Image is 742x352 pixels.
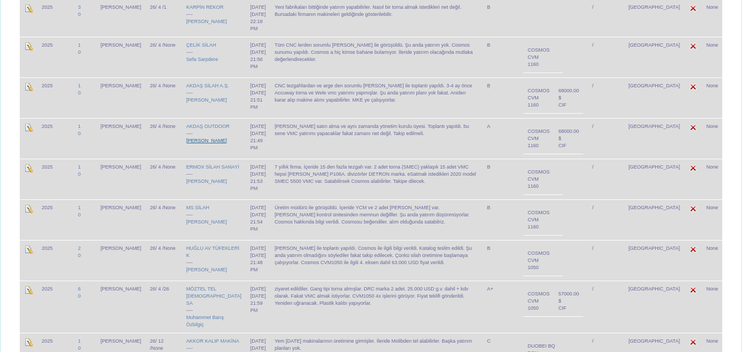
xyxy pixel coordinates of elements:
a: 1 [78,83,81,88]
img: Edit [689,245,698,254]
td: B [483,77,519,118]
a: 2 [78,245,81,251]
a: 0 [78,49,81,55]
td: 26/ 4 /None [146,37,182,77]
a: AKKOR KALIP MAKİNA [186,338,239,344]
td: [PERSON_NAME] [96,199,146,240]
td: ---- [182,77,246,118]
a: ERMOX SİLAH SANAYİ [186,164,239,170]
a: 1 [78,42,81,48]
td: [DATE] [246,37,270,77]
a: 0 [78,293,81,299]
img: Edit [24,4,33,13]
td: / [588,118,624,159]
td: 68000.00 $ CIF [554,123,584,154]
img: Edit [689,164,698,172]
td: 2025 [37,77,74,118]
td: ziyaret edildiler. Gang tipi torna almışlar. DRC marka 2 adet. 25.000 USD g.v. dahil + kdv olarak... [270,281,483,333]
td: / [588,77,624,118]
td: B [483,159,519,199]
a: AKDAŞ OUTDOOR [186,124,230,129]
td: None [702,37,723,77]
td: ---- [182,159,246,199]
td: / [588,159,624,199]
img: Edit [24,42,33,51]
td: COSMOS CVM 1050 [523,245,554,276]
img: Edit [24,123,33,132]
td: 7 yıllık firma. İçeride 15 den fazla tezgah var. 2 adet torna (SMEC) yaklaşık 15 adet VMC hepsi [... [270,159,483,199]
div: [DATE] 21:53 PM [250,171,266,192]
td: [PERSON_NAME] [96,77,146,118]
a: ÇELİK SİLAH [186,42,216,48]
td: B [483,199,519,240]
img: Edit [689,82,698,91]
td: 26/ 4 /None [146,77,182,118]
td: [PERSON_NAME] [96,37,146,77]
td: [GEOGRAPHIC_DATA] [624,240,684,281]
td: B [483,37,519,77]
td: / [588,199,624,240]
td: A [483,118,519,159]
a: 1 [78,338,81,344]
td: [GEOGRAPHIC_DATA] [624,118,684,159]
td: [DATE] [246,118,270,159]
a: 0 [78,90,81,96]
a: [PERSON_NAME] [186,97,227,103]
td: COSMOS CVM 1160 [523,204,554,235]
a: Sefa Sarpdere [186,57,218,62]
a: 1 [78,164,81,170]
td: 57000.00 $ CIF [554,286,584,316]
img: Edit [689,42,698,51]
td: 2025 [37,240,74,281]
td: COSMOS CVM 1160 [523,164,554,194]
td: [PERSON_NAME] satın alma ve aynı zamanda yönetim kurulu üyesi. Toplantı yapıldı. bu sene VMC yatı... [270,118,483,159]
td: 2025 [37,159,74,199]
td: COSMOS CVM 1050 [523,286,554,316]
a: 0 [78,345,81,351]
td: 26/ 4 /None [146,159,182,199]
td: [GEOGRAPHIC_DATA] [624,159,684,199]
div: [DATE] 21:48 PM [250,252,266,273]
td: [DATE] [246,159,270,199]
td: ---- [182,118,246,159]
td: [PERSON_NAME] [96,118,146,159]
td: [DATE] [246,77,270,118]
a: KARPİN REKOR [186,4,224,10]
a: MÖZTEL TEL [DEMOGRAPHIC_DATA] SA [186,286,242,306]
div: [DATE] 21:54 PM [250,211,266,233]
a: [PERSON_NAME] [186,267,227,272]
a: 0 [78,12,81,17]
a: 0 [78,171,81,177]
td: B [483,240,519,281]
td: CNC tezgahlardan ve arge den sorumlu [PERSON_NAME] ile toplantı yapıldı. 3-4 ay önce Accuway torn... [270,77,483,118]
td: None [702,159,723,199]
a: 0 [78,253,81,258]
td: COSMOS CVM 1160 [523,42,554,72]
td: 26/ 4 /None [146,240,182,281]
a: Muhammet Barış Özbilgiç [186,315,224,327]
img: Edit [689,338,698,347]
a: 0 [78,212,81,217]
td: None [702,118,723,159]
td: 26/ 4 /None [146,118,182,159]
img: Edit [24,338,33,347]
td: Tüm CNC lerden sorumlu [PERSON_NAME] ile görüşüldü. Şu anda yatırım yok. Cosmos sunumu yapıldı. C... [270,37,483,77]
a: [PERSON_NAME] [186,178,227,184]
td: 26/ 4 /26 [146,281,182,333]
a: 3 [78,4,81,10]
td: None [702,77,723,118]
td: Üretim müdürü ile görüşüldü. İçeride YCM ve 2 adet [PERSON_NAME] var. [PERSON_NAME] kontrol ünite... [270,199,483,240]
div: [DATE] 21:51 PM [250,90,266,111]
a: [PERSON_NAME] [186,19,227,24]
td: ---- [182,240,246,281]
td: 2025 [37,37,74,77]
td: [PERSON_NAME] [96,281,146,333]
img: Edit [689,204,698,213]
td: None [702,240,723,281]
a: [PERSON_NAME] [186,138,227,143]
td: ---- [182,37,246,77]
a: 1 [78,205,81,210]
td: [GEOGRAPHIC_DATA] [624,281,684,333]
a: 0 [78,131,81,136]
td: 68000.00 $ CIF [554,82,584,113]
